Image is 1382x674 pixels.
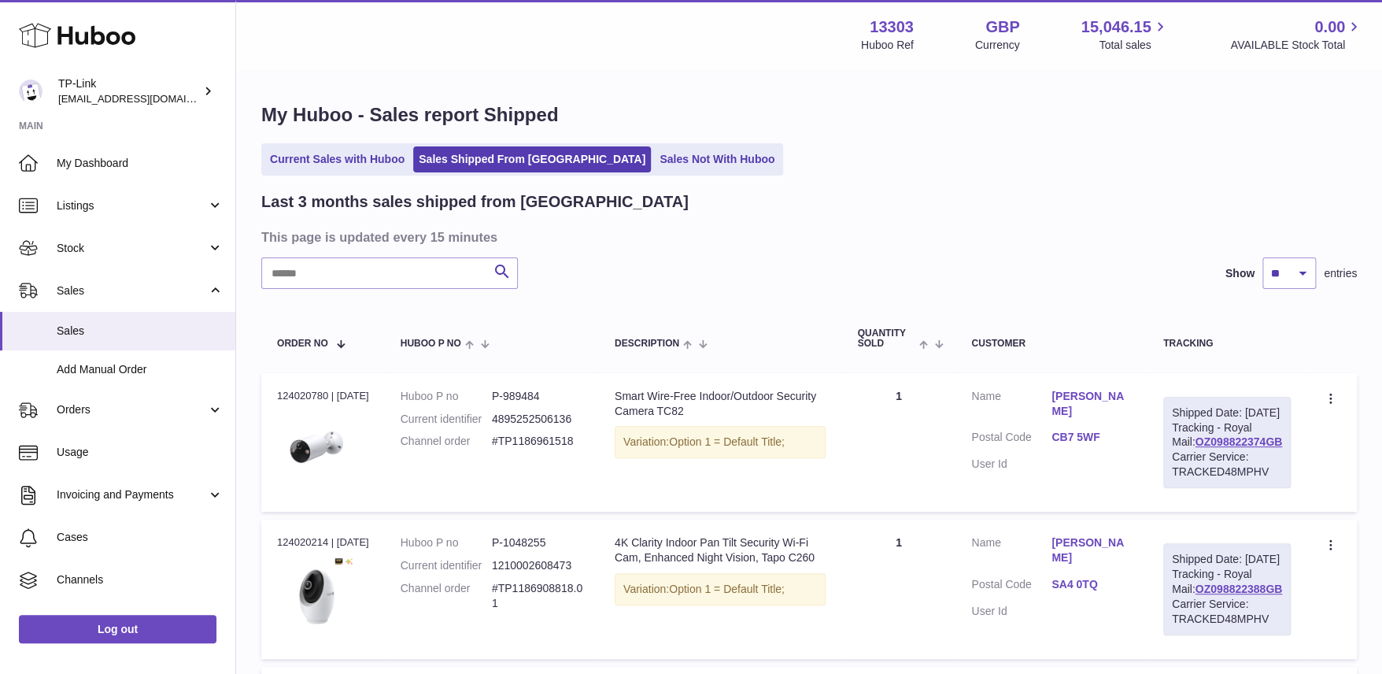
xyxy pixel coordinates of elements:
[1163,397,1291,488] div: Tracking - Royal Mail:
[1081,17,1169,53] a: 15,046.15 Total sales
[1172,552,1282,567] div: Shipped Date: [DATE]
[19,615,216,643] a: Log out
[58,76,200,106] div: TP-Link
[841,373,955,512] td: 1
[401,339,461,349] span: Huboo P no
[57,324,224,339] span: Sales
[971,604,1051,619] dt: User Id
[57,156,224,171] span: My Dashboard
[1195,435,1282,448] a: OZ098822374GB
[975,38,1020,53] div: Currency
[971,389,1051,423] dt: Name
[413,146,651,172] a: Sales Shipped From [GEOGRAPHIC_DATA]
[615,389,826,419] div: Smart Wire-Free Indoor/Outdoor Security Camera TC82
[492,581,583,611] dd: #TP1186908818.01
[971,577,1051,596] dt: Postal Code
[492,535,583,550] dd: P-1048255
[401,389,492,404] dt: Huboo P no
[57,445,224,460] span: Usage
[492,558,583,573] dd: 1210002608473
[615,426,826,458] div: Variation:
[401,412,492,427] dt: Current identifier
[277,408,356,487] img: Product_Images_01_large_20240318022019h.png
[1051,577,1132,592] a: SA4 0TQ
[401,434,492,449] dt: Channel order
[277,389,369,403] div: 124020780 | [DATE]
[971,339,1132,349] div: Customer
[277,339,328,349] span: Order No
[57,530,224,545] span: Cases
[1225,266,1255,281] label: Show
[492,389,583,404] dd: P-989484
[1230,17,1363,53] a: 0.00 AVAILABLE Stock Total
[492,434,583,449] dd: #TP1186961518
[1081,17,1151,38] span: 15,046.15
[264,146,410,172] a: Current Sales with Huboo
[1324,266,1357,281] span: entries
[669,435,785,448] span: Option 1 = Default Title;
[1051,535,1132,565] a: [PERSON_NAME]
[401,558,492,573] dt: Current identifier
[841,520,955,658] td: 1
[401,535,492,550] dt: Huboo P no
[985,17,1019,38] strong: GBP
[1051,389,1132,419] a: [PERSON_NAME]
[57,487,207,502] span: Invoicing and Payments
[1172,406,1282,420] div: Shipped Date: [DATE]
[654,146,780,172] a: Sales Not With Huboo
[57,572,224,587] span: Channels
[1172,597,1282,627] div: Carrier Service: TRACKED48MPHV
[277,535,369,550] div: 124020214 | [DATE]
[492,412,583,427] dd: 4895252506136
[57,198,207,213] span: Listings
[615,339,679,349] span: Description
[19,80,42,103] img: gaby.chen@tp-link.com
[1195,583,1282,595] a: OZ098822388GB
[57,283,207,298] span: Sales
[261,191,689,213] h2: Last 3 months sales shipped from [GEOGRAPHIC_DATA]
[57,402,207,417] span: Orders
[1163,543,1291,635] div: Tracking - Royal Mail:
[261,228,1353,246] h3: This page is updated every 15 minutes
[857,328,915,349] span: Quantity Sold
[669,583,785,595] span: Option 1 = Default Title;
[261,102,1357,128] h1: My Huboo - Sales report Shipped
[861,38,914,53] div: Huboo Ref
[1099,38,1169,53] span: Total sales
[1230,38,1363,53] span: AVAILABLE Stock Total
[971,457,1051,472] dt: User Id
[1314,17,1345,38] span: 0.00
[971,430,1051,449] dt: Postal Code
[1172,450,1282,480] div: Carrier Service: TRACKED48MPHV
[57,362,224,377] span: Add Manual Order
[615,573,826,605] div: Variation:
[1051,430,1132,445] a: CB7 5WF
[277,555,356,634] img: C260-littlewhite.jpg
[870,17,914,38] strong: 13303
[615,535,826,565] div: 4K Clarity Indoor Pan Tilt Security Wi-Fi Cam, Enhanced Night Vision, Tapo C260
[401,581,492,611] dt: Channel order
[971,535,1051,569] dt: Name
[58,92,231,105] span: [EMAIL_ADDRESS][DOMAIN_NAME]
[1163,339,1291,349] div: Tracking
[57,241,207,256] span: Stock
